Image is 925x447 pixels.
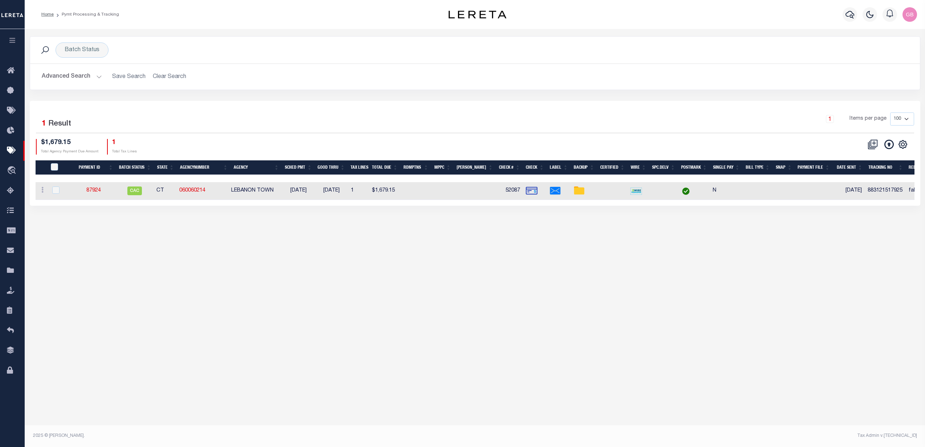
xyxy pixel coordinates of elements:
th: Bill Type: activate to sort column ascending [743,160,773,175]
img: wire-transfer-logo.png [630,188,642,195]
h4: 1 [112,139,137,147]
li: Pymt Processing & Tracking [54,11,119,18]
a: 060060214 [179,188,205,193]
a: Home [41,12,54,17]
td: 1 [348,182,369,200]
th: Payment ID: activate to sort column ascending [70,160,116,175]
button: Advanced Search [42,70,102,84]
th: Bill Fee: activate to sort column ascending [454,160,496,175]
td: 52087 [496,182,523,200]
th: Single Pay: activate to sort column ascending [710,160,743,175]
td: CT [154,182,176,200]
th: Check #: activate to sort column ascending [496,160,523,175]
th: Postmark: activate to sort column ascending [678,160,710,175]
th: Batch Status: activate to sort column ascending [116,160,154,175]
td: 883121517925 [865,182,906,200]
a: 1 [826,115,834,123]
th: Rdmptns: activate to sort column ascending [401,160,431,175]
h4: $1,679.15 [41,139,98,147]
th: Tax Lines [348,160,369,175]
th: Spc.Delv: activate to sort column ascending [649,160,678,175]
p: Total Agency Payment Due Amount [41,149,98,155]
img: check-bank.png [526,185,537,197]
th: SCHED PMT: activate to sort column ascending [282,160,315,175]
span: Items per page [850,115,887,123]
th: Good Thru: activate to sort column ascending [315,160,348,175]
div: Batch Status [56,42,109,58]
th: Label: activate to sort column ascending [547,160,571,175]
th: Agency: activate to sort column ascending [231,160,282,175]
i: travel_explore [7,166,19,176]
th: MPPC: activate to sort column ascending [431,160,454,175]
th: Tracking No: activate to sort column ascending [865,160,906,175]
img: check-icon-green.svg [682,188,689,195]
th: Wire: activate to sort column ascending [628,160,649,175]
th: Certified: activate to sort column ascending [597,160,628,175]
label: Result [48,118,71,130]
th: SNAP: activate to sort column ascending [773,160,795,175]
span: CAC [127,186,142,195]
img: Envelope.png [549,185,561,197]
td: LEBANON TOWN [228,182,282,200]
td: $1,679.15 [369,182,401,200]
td: N [710,182,742,200]
th: State: activate to sort column ascending [154,160,177,175]
p: Total Tax Lines [112,149,137,155]
img: svg+xml;base64,PHN2ZyB4bWxucz0iaHR0cDovL3d3dy53My5vcmcvMjAwMC9zdmciIHBvaW50ZXItZXZlbnRzPSJub25lIi... [903,7,917,22]
td: [DATE] [832,182,865,200]
th: Payment File: activate to sort column ascending [795,160,832,175]
th: Date Sent: activate to sort column ascending [832,160,865,175]
th: Total Due: activate to sort column ascending [369,160,401,175]
img: open-file-folder.png [573,185,585,197]
a: 87924 [86,188,101,193]
img: logo-dark.svg [449,11,507,19]
th: PayeePmtBatchStatus [46,160,70,175]
th: Backup: activate to sort column ascending [571,160,597,175]
td: [DATE] [282,182,315,200]
th: Check: activate to sort column ascending [523,160,547,175]
span: 1 [42,120,46,128]
th: AgencyNumber: activate to sort column ascending [177,160,231,175]
td: [DATE] [315,182,348,200]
